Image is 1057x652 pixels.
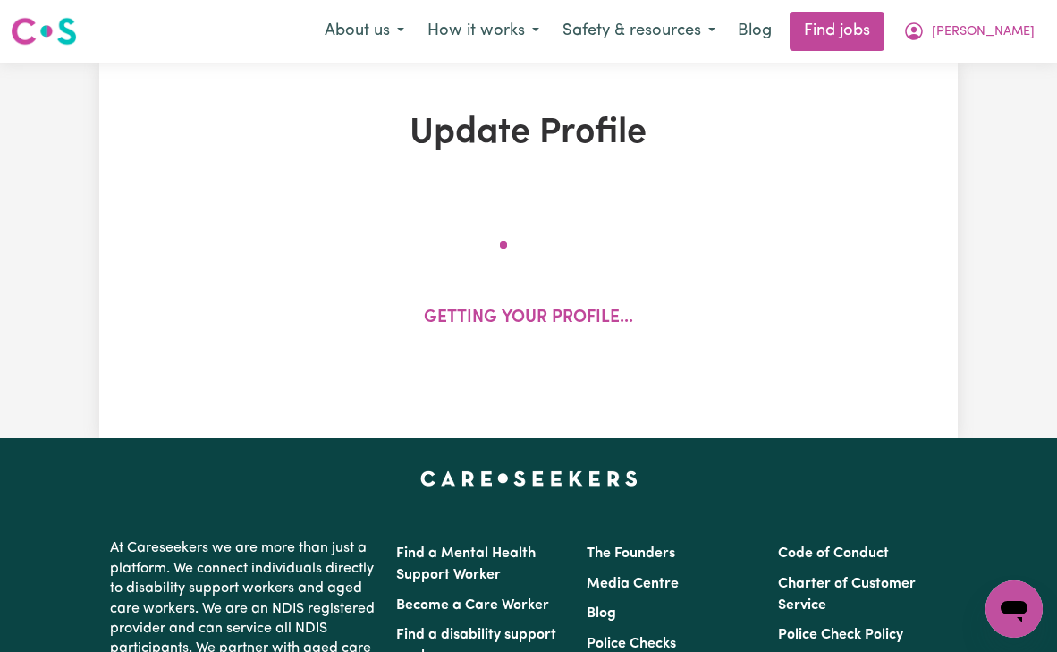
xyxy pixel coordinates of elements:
[313,13,416,50] button: About us
[587,637,676,651] a: Police Checks
[587,577,679,591] a: Media Centre
[551,13,727,50] button: Safety & resources
[420,470,638,485] a: Careseekers home page
[727,12,782,51] a: Blog
[778,628,903,642] a: Police Check Policy
[424,306,633,332] p: Getting your profile...
[778,577,916,613] a: Charter of Customer Service
[892,13,1046,50] button: My Account
[396,546,536,582] a: Find a Mental Health Support Worker
[985,580,1043,638] iframe: Button to launch messaging window
[790,12,884,51] a: Find jobs
[11,11,77,52] a: Careseekers logo
[396,598,549,613] a: Become a Care Worker
[11,15,77,47] img: Careseekers logo
[587,546,675,561] a: The Founders
[778,546,889,561] a: Code of Conduct
[253,113,804,156] h1: Update Profile
[416,13,551,50] button: How it works
[587,606,616,621] a: Blog
[932,22,1035,42] span: [PERSON_NAME]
